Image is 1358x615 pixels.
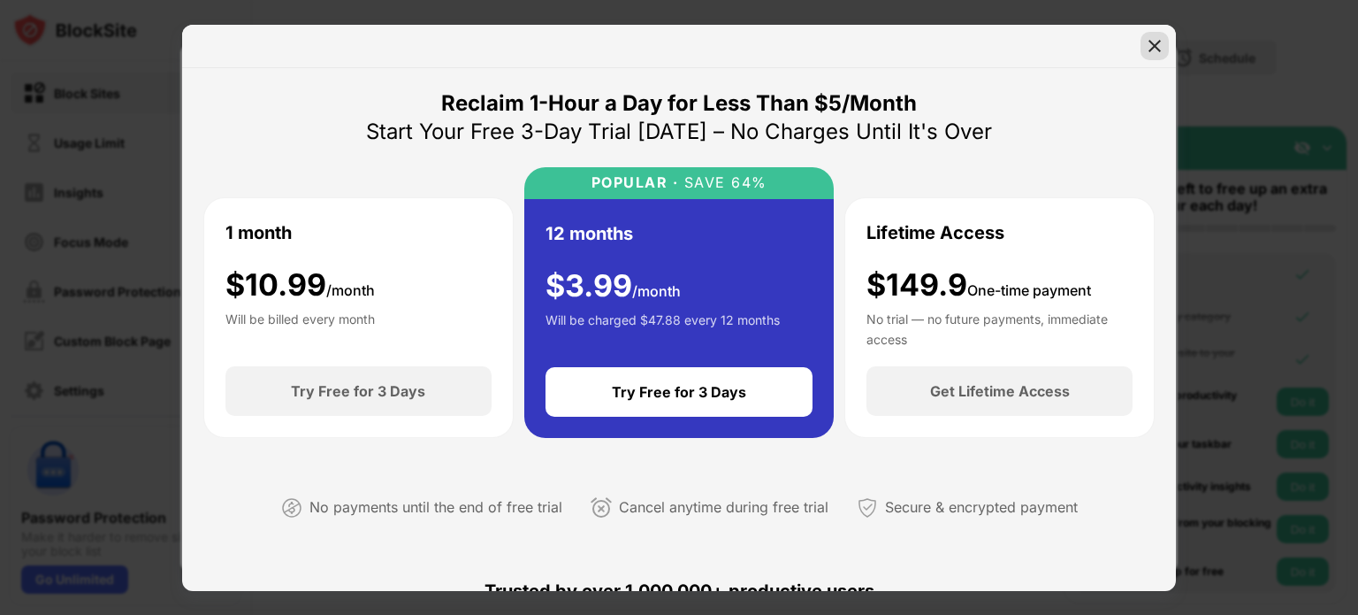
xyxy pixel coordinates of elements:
div: Cancel anytime during free trial [619,495,828,520]
div: Reclaim 1-Hour a Day for Less Than $5/Month [441,89,917,118]
div: 1 month [225,219,292,246]
div: Will be billed every month [225,310,375,345]
img: cancel-anytime [591,497,612,519]
div: Get Lifetime Access [930,382,1070,400]
div: $149.9 [866,267,1091,304]
div: Try Free for 3 Days [612,383,746,401]
div: Lifetime Access [866,219,1004,246]
span: /month [632,282,681,300]
div: Secure & encrypted payment [885,495,1078,520]
div: SAVE 64% [678,174,767,191]
div: No payments until the end of free trial [309,495,562,520]
div: 12 months [545,220,633,247]
span: /month [326,281,375,299]
div: Try Free for 3 Days [291,382,425,400]
img: not-paying [281,497,302,519]
div: $ 10.99 [225,267,375,304]
span: One-time payment [967,281,1091,299]
div: $ 3.99 [545,268,681,304]
div: No trial — no future payments, immediate access [866,310,1133,345]
div: Start Your Free 3-Day Trial [DATE] – No Charges Until It's Over [366,118,992,146]
div: POPULAR · [591,174,679,191]
img: secured-payment [857,497,878,519]
div: Will be charged $47.88 every 12 months [545,311,780,346]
